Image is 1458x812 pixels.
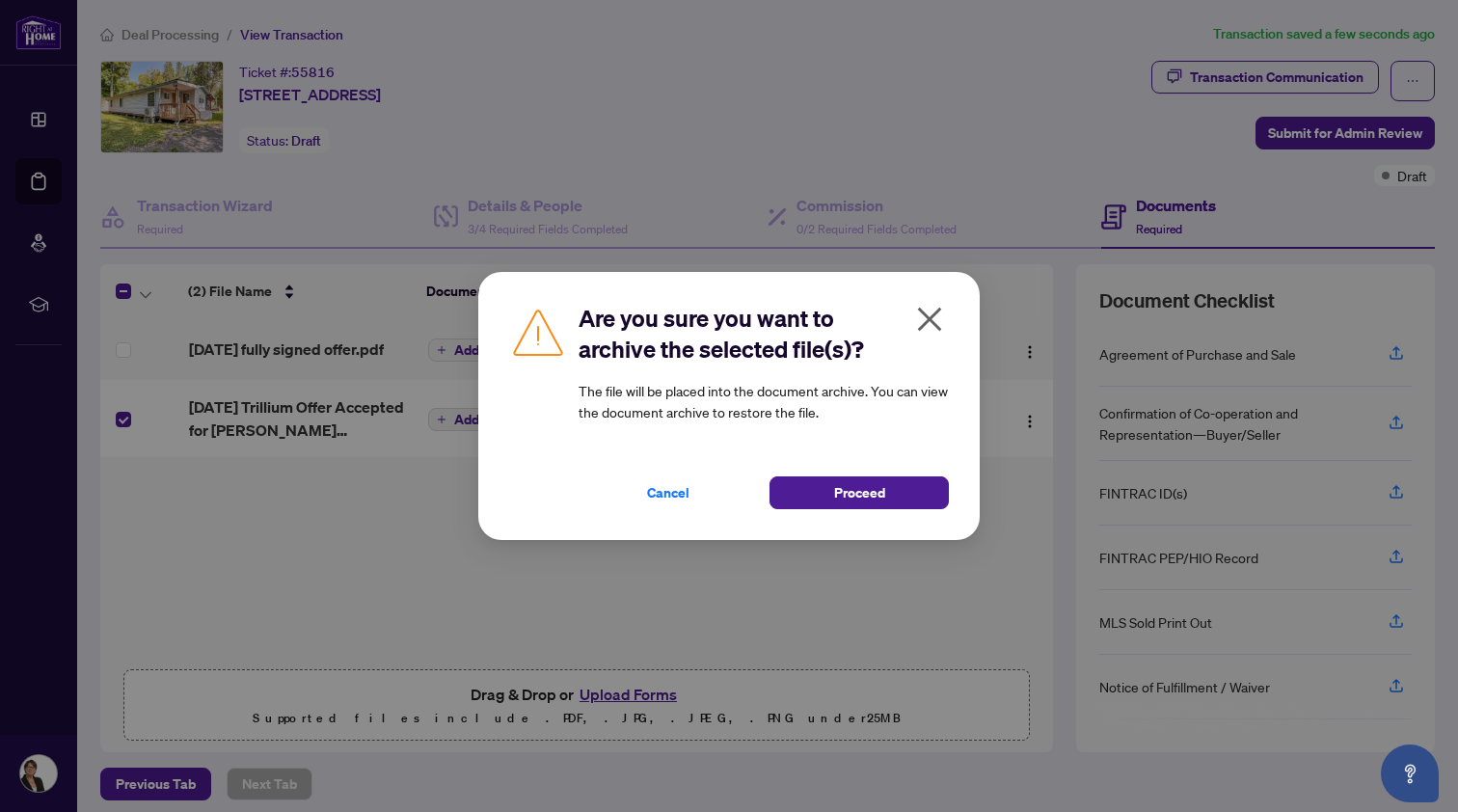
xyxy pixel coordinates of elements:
span: Cancel [647,477,689,508]
h2: Are you sure you want to archive the selected file(s)? [579,303,949,365]
button: Proceed [769,476,949,509]
button: Cancel [579,476,758,509]
img: Caution Icon [509,303,567,361]
button: Open asap [1381,744,1439,802]
span: Proceed [834,477,885,508]
span: close [914,304,945,335]
article: The file will be placed into the document archive. You can view the document archive to restore t... [579,380,949,422]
